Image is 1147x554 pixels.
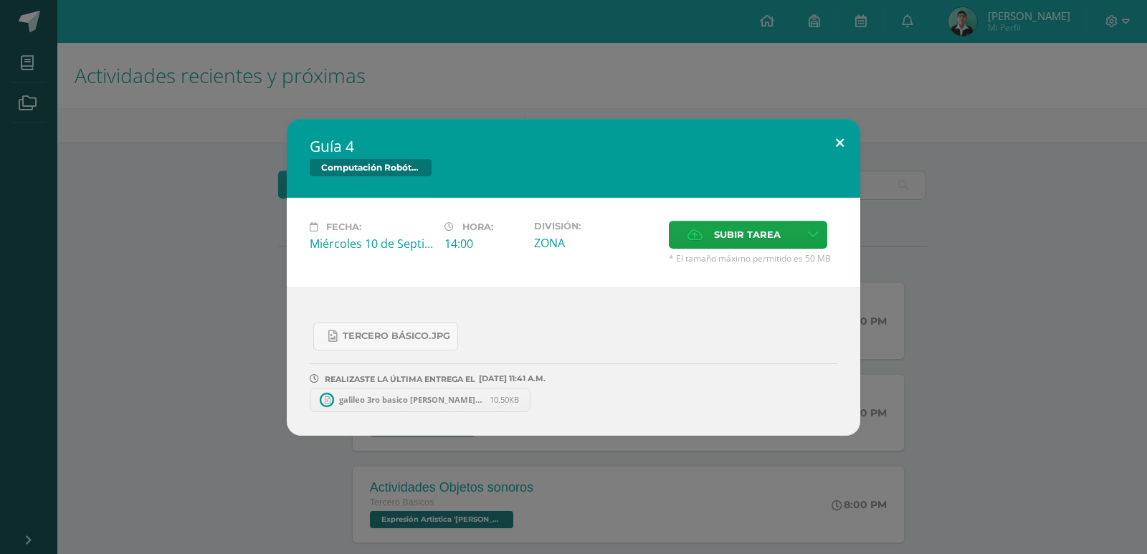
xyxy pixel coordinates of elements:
div: ZONA [534,235,657,251]
span: 10.50KB [490,394,519,405]
span: galileo 3ro basico [PERSON_NAME] guia 4.xlsx [332,394,490,405]
span: Hora: [462,221,493,232]
span: Tercero Básico.jpg [343,330,450,342]
div: 14:00 [444,236,523,252]
span: Fecha: [326,221,361,232]
h2: Guía 4 [310,136,837,156]
a: Tercero Básico.jpg [313,323,458,350]
label: División: [534,221,657,231]
span: Computación Robótica [310,159,432,176]
span: Subir tarea [714,221,781,248]
button: Close (Esc) [819,119,860,168]
a: galileo 3ro basico [PERSON_NAME] guia 4.xlsx 10.50KB [310,388,530,412]
div: Miércoles 10 de Septiembre [310,236,433,252]
span: * El tamaño máximo permitido es 50 MB [669,252,837,264]
span: REALIZASTE LA ÚLTIMA ENTREGA EL [325,374,475,384]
